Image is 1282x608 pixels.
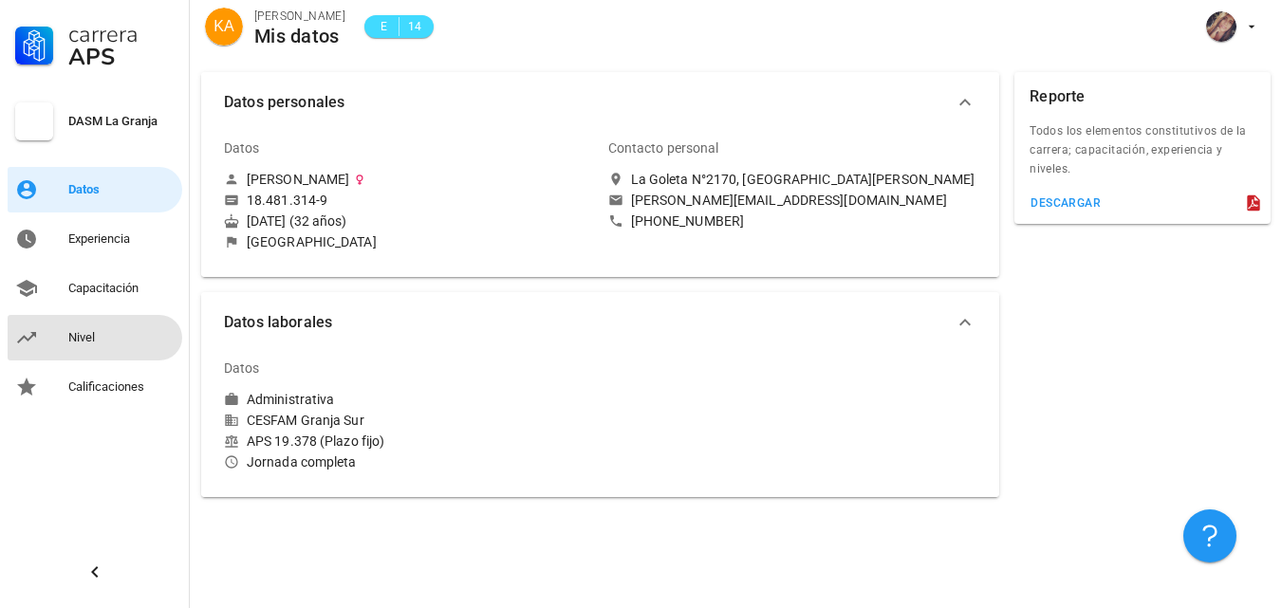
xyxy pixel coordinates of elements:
[608,125,719,171] div: Contacto personal
[608,192,977,209] a: [PERSON_NAME][EMAIL_ADDRESS][DOMAIN_NAME]
[247,192,327,209] div: 18.481.314-9
[201,72,999,133] button: Datos personales
[247,171,349,188] div: [PERSON_NAME]
[1206,11,1236,42] div: avatar
[224,345,260,391] div: Datos
[224,412,593,429] div: CESFAM Granja Sur
[224,89,954,116] span: Datos personales
[631,192,947,209] div: [PERSON_NAME][EMAIL_ADDRESS][DOMAIN_NAME]
[247,391,334,408] div: Administrativa
[8,216,182,262] a: Experiencia
[1030,196,1101,210] div: descargar
[68,46,175,68] div: APS
[68,231,175,247] div: Experiencia
[631,212,744,230] div: [PHONE_NUMBER]
[8,315,182,360] a: Nivel
[224,433,593,450] div: APS 19.378 (Plazo fijo)
[608,171,977,188] a: La Goleta N°2170, [GEOGRAPHIC_DATA][PERSON_NAME]
[214,8,233,46] span: KA
[201,292,999,353] button: Datos laborales
[1022,190,1108,216] button: descargar
[224,125,260,171] div: Datos
[1014,121,1271,190] div: Todos los elementos constitutivos de la carrera; capacitación, experiencia y niveles.
[631,171,975,188] div: La Goleta N°2170, [GEOGRAPHIC_DATA][PERSON_NAME]
[247,233,377,250] div: [GEOGRAPHIC_DATA]
[254,7,345,26] div: [PERSON_NAME]
[68,281,175,296] div: Capacitación
[376,17,391,36] span: E
[224,212,593,230] div: [DATE] (32 años)
[8,167,182,212] a: Datos
[8,364,182,410] a: Calificaciones
[608,212,977,230] a: [PHONE_NUMBER]
[68,23,175,46] div: Carrera
[224,309,954,336] span: Datos laborales
[68,114,175,129] div: DASM La Granja
[1030,72,1085,121] div: Reporte
[407,17,422,36] span: 14
[205,8,243,46] div: avatar
[254,26,345,46] div: Mis datos
[68,182,175,197] div: Datos
[224,453,593,470] div: Jornada completa
[68,379,175,395] div: Calificaciones
[8,266,182,311] a: Capacitación
[68,330,175,345] div: Nivel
